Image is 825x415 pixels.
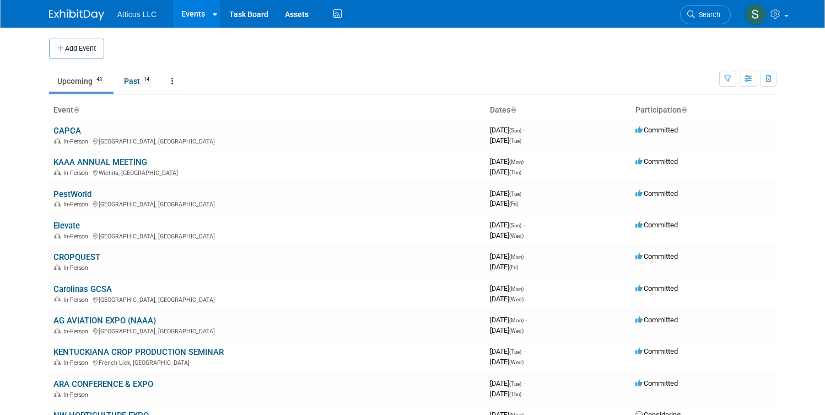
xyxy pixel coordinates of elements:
span: [DATE] [490,326,524,334]
img: In-Person Event [54,359,61,365]
span: [DATE] [490,221,525,229]
span: Committed [635,189,678,198]
span: [DATE] [490,295,524,303]
img: In-Person Event [54,328,61,333]
span: (Sun) [509,222,521,228]
span: In-Person [63,233,91,240]
span: In-Person [63,201,91,208]
span: - [523,379,525,387]
span: - [523,189,525,198]
div: [GEOGRAPHIC_DATA], [GEOGRAPHIC_DATA] [53,231,481,240]
span: - [525,252,527,260]
span: [DATE] [490,284,527,292]
span: (Sun) [509,127,521,134]
div: French Lick, [GEOGRAPHIC_DATA] [53,358,481,366]
span: In-Person [63,169,91,177]
a: KAAA ANNUAL MEETING [53,157,147,167]
span: Atticus LLC [117,10,157,19]
span: [DATE] [490,136,521,145]
span: Committed [635,126,678,134]
span: Committed [635,284,678,292]
span: - [523,347,525,355]
span: Committed [635,157,678,166]
span: Committed [635,379,678,387]
span: Committed [635,347,678,355]
span: In-Person [63,296,91,304]
a: CROPQUEST [53,252,100,262]
span: (Thu) [509,391,521,397]
span: Committed [635,252,678,260]
th: Participation [631,101,777,120]
span: [DATE] [490,358,524,366]
div: [GEOGRAPHIC_DATA], [GEOGRAPHIC_DATA] [53,295,481,304]
span: (Thu) [509,169,521,175]
span: (Tue) [509,381,521,387]
span: (Tue) [509,191,521,197]
div: [GEOGRAPHIC_DATA], [GEOGRAPHIC_DATA] [53,199,481,208]
span: - [525,157,527,166]
span: [DATE] [490,126,525,134]
span: (Fri) [509,201,518,207]
span: Search [695,10,720,19]
img: In-Person Event [54,169,61,175]
span: In-Person [63,359,91,366]
a: PestWorld [53,189,91,199]
th: Dates [486,101,631,120]
img: In-Person Event [54,391,61,397]
span: [DATE] [490,390,521,398]
a: Search [680,5,731,24]
th: Event [49,101,486,120]
span: Committed [635,316,678,324]
span: [DATE] [490,168,521,176]
img: ExhibitDay [49,9,104,20]
img: In-Person Event [54,138,61,143]
span: [DATE] [490,379,525,387]
span: Committed [635,221,678,229]
a: KENTUCKIANA CROP PRODUCTION SEMINAR [53,347,224,357]
div: [GEOGRAPHIC_DATA], [GEOGRAPHIC_DATA] [53,326,481,335]
span: [DATE] [490,157,527,166]
span: (Wed) [509,359,524,365]
span: [DATE] [490,347,525,355]
span: [DATE] [490,316,527,324]
span: (Mon) [509,254,524,260]
span: In-Person [63,391,91,398]
a: ARA CONFERENCE & EXPO [53,379,153,389]
span: - [525,284,527,292]
span: (Tue) [509,138,521,144]
span: (Wed) [509,328,524,334]
a: Sort by Start Date [510,105,516,114]
span: [DATE] [490,189,525,198]
span: 43 [93,76,105,84]
span: - [523,221,525,229]
div: [GEOGRAPHIC_DATA], [GEOGRAPHIC_DATA] [53,136,481,145]
a: Elevate [53,221,80,231]
img: In-Person Event [54,201,61,206]
span: (Tue) [509,349,521,355]
span: In-Person [63,138,91,145]
div: Wichita, [GEOGRAPHIC_DATA] [53,168,481,177]
span: [DATE] [490,199,518,208]
span: (Mon) [509,286,524,292]
img: In-Person Event [54,296,61,302]
button: Add Event [49,39,104,58]
a: CAPCA [53,126,81,136]
span: (Mon) [509,317,524,323]
span: - [525,316,527,324]
a: AG AVIATION EXPO (NAAA) [53,316,156,326]
a: Sort by Participation Type [681,105,687,114]
span: [DATE] [490,263,518,271]
a: Past14 [116,71,161,92]
a: Sort by Event Name [73,105,79,114]
span: In-Person [63,264,91,272]
a: Upcoming43 [49,71,114,92]
span: (Mon) [509,159,524,165]
span: (Wed) [509,233,524,239]
span: (Fri) [509,264,518,270]
img: In-Person Event [54,233,61,238]
span: [DATE] [490,231,524,240]
a: Carolinas GCSA [53,284,112,294]
img: Sara Bayed [745,4,766,25]
img: In-Person Event [54,264,61,270]
span: [DATE] [490,252,527,260]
